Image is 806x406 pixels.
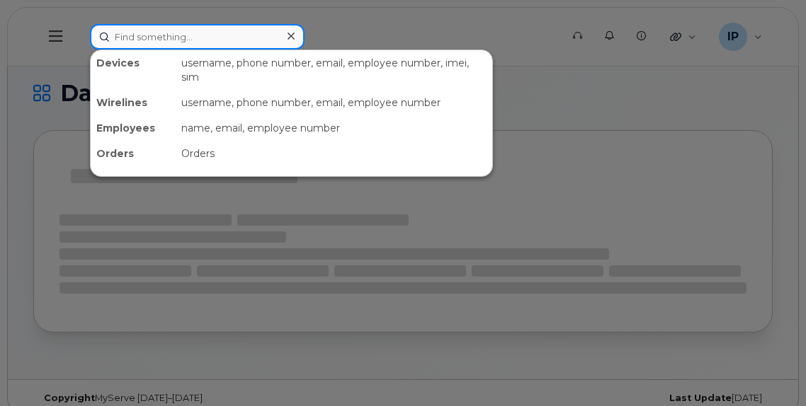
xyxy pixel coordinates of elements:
div: username, phone number, email, employee number, imei, sim [176,50,492,90]
div: username, phone number, email, employee number [176,90,492,115]
div: Orders [91,141,176,166]
div: Employees [91,115,176,141]
div: Wirelines [91,90,176,115]
div: Orders [176,141,492,166]
div: Devices [91,50,176,90]
div: name, email, employee number [176,115,492,141]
